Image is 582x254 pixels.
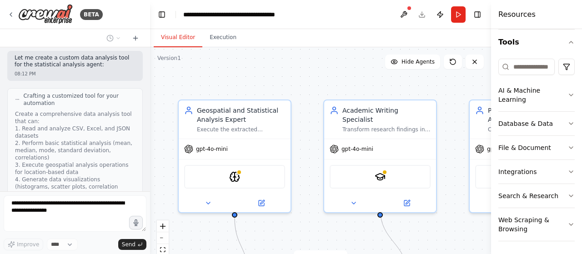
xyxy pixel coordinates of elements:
[183,10,286,19] nav: breadcrumb
[498,30,575,55] button: Tools
[487,145,519,153] span: gpt-4o-mini
[178,100,291,213] div: Geospatial and Statistical Analysis ExpertExecute the extracted methodologies from {source_paper}...
[196,145,228,153] span: gpt-4o-mini
[381,198,432,209] button: Open in side panel
[498,55,575,249] div: Tools
[498,136,575,159] button: File & Document
[103,33,125,44] button: Switch to previous chat
[15,70,135,77] div: 08:12 PM
[157,232,169,244] button: zoom out
[323,100,437,213] div: Academic Writing SpecialistTransform research findings into a complete, well-structured academic ...
[498,184,575,208] button: Search & Research
[15,55,135,69] p: Let me create a custom data analysis tool for the statistical analysis agent:
[157,55,181,62] div: Version 1
[498,160,575,184] button: Integrations
[197,126,285,133] div: Execute the extracted methodologies from {source_paper} on {dataset}, performing comprehensive ge...
[23,92,135,107] span: Crafting a customized tool for your automation
[341,145,373,153] span: gpt-4o-mini
[154,28,202,47] button: Visual Editor
[122,241,135,248] span: Send
[157,220,169,232] button: zoom in
[202,28,244,47] button: Execution
[401,58,435,65] span: Hide Agents
[385,55,440,69] button: Hide Agents
[342,106,431,124] div: Academic Writing Specialist
[118,239,146,250] button: Send
[498,112,575,135] button: Database & Data
[498,9,536,20] h4: Resources
[229,171,240,182] img: AIMindTool
[128,33,143,44] button: Start a new chat
[197,106,285,124] div: Geospatial and Statistical Analysis Expert
[236,198,287,209] button: Open in side panel
[17,241,39,248] span: Improve
[342,126,431,133] div: Transform research findings into a complete, well-structured academic paper following {citation_s...
[18,4,73,25] img: Logo
[4,239,43,250] button: Improve
[80,9,103,20] div: BETA
[498,79,575,111] button: AI & Machine Learning
[471,8,484,21] button: Hide right sidebar
[375,171,386,182] img: SerplyScholarSearchTool
[129,216,143,229] button: Click to speak your automation idea
[498,208,575,241] button: Web Scraping & Browsing
[156,8,168,21] button: Hide left sidebar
